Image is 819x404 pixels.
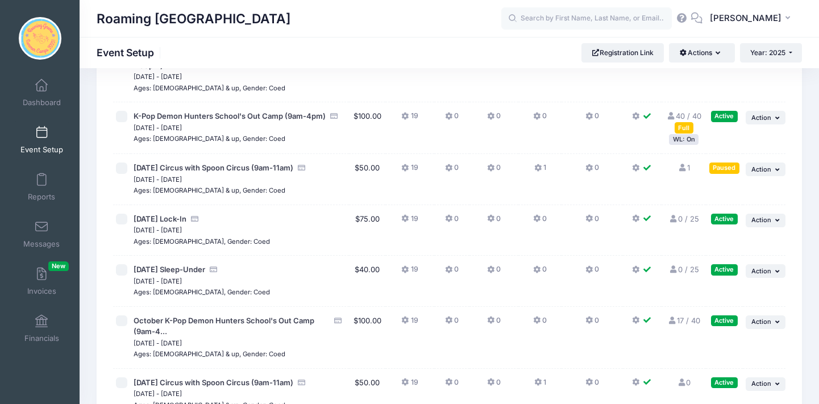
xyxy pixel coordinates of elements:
[746,111,785,124] button: Action
[48,261,69,271] span: New
[711,111,738,122] div: Active
[401,264,418,281] button: 19
[24,334,59,343] span: Financials
[487,111,501,127] button: 0
[401,377,418,394] button: 19
[134,176,182,184] small: [DATE] - [DATE]
[445,214,459,230] button: 0
[445,111,459,127] button: 0
[297,379,306,386] i: Accepting Credit Card Payments
[487,377,501,394] button: 0
[134,339,182,347] small: [DATE] - [DATE]
[487,214,501,230] button: 0
[401,315,418,332] button: 19
[669,43,734,63] button: Actions
[677,378,691,387] a: 0
[209,266,218,273] i: Accepting Credit Card Payments
[585,111,599,127] button: 0
[581,43,664,63] a: Registration Link
[134,49,306,70] span: Intro to Stage Management Workshop (11:30am-1:30pm)
[746,377,785,391] button: Action
[702,6,802,32] button: [PERSON_NAME]
[23,239,60,249] span: Messages
[349,102,385,154] td: $100.00
[349,256,385,307] td: $40.00
[534,377,546,394] button: 1
[349,205,385,256] td: $75.00
[333,317,342,324] i: Accepting Credit Card Payments
[134,238,270,245] small: Ages: [DEMOGRAPHIC_DATA], Gender: Coed
[134,186,285,194] small: Ages: [DEMOGRAPHIC_DATA] & up, Gender: Coed
[401,214,418,230] button: 19
[19,17,61,60] img: Roaming Gnome Theatre
[585,264,599,281] button: 0
[15,73,69,113] a: Dashboard
[445,315,459,332] button: 0
[134,277,182,285] small: [DATE] - [DATE]
[190,215,199,223] i: Accepting Credit Card Payments
[134,214,186,223] span: [DATE] Lock-In
[15,120,69,160] a: Event Setup
[675,122,693,133] div: Full
[134,390,182,398] small: [DATE] - [DATE]
[668,265,699,274] a: 0 / 25
[134,124,182,132] small: [DATE] - [DATE]
[28,192,55,202] span: Reports
[349,307,385,369] td: $100.00
[711,315,738,326] div: Active
[134,288,270,296] small: Ages: [DEMOGRAPHIC_DATA], Gender: Coed
[677,163,689,172] a: 1
[751,380,771,388] span: Action
[15,167,69,207] a: Reports
[330,113,339,120] i: Accepting Credit Card Payments
[669,134,699,145] div: WL: On
[533,264,547,281] button: 0
[15,261,69,301] a: InvoicesNew
[668,214,699,223] a: 0 / 25
[134,73,182,81] small: [DATE] - [DATE]
[15,214,69,254] a: Messages
[445,264,459,281] button: 0
[349,40,385,102] td: $25.00
[134,226,182,234] small: [DATE] - [DATE]
[134,350,285,358] small: Ages: [DEMOGRAPHIC_DATA] & up, Gender: Coed
[711,377,738,388] div: Active
[751,216,771,224] span: Action
[585,163,599,179] button: 0
[134,163,293,172] span: [DATE] Circus with Spoon Circus (9am-11am)
[501,7,672,30] input: Search by First Name, Last Name, or Email...
[585,315,599,332] button: 0
[134,378,293,387] span: [DATE] Circus with Spoon Circus (9am-11am)
[134,316,314,336] span: October K-Pop Demon Hunters School's Out Camp (9am-4...
[97,6,290,32] h1: Roaming [GEOGRAPHIC_DATA]
[533,214,547,230] button: 0
[746,214,785,227] button: Action
[751,318,771,326] span: Action
[667,316,700,325] a: 17 / 40
[27,286,56,296] span: Invoices
[751,165,771,173] span: Action
[445,163,459,179] button: 0
[711,214,738,224] div: Active
[750,48,785,57] span: Year: 2025
[666,111,701,132] a: 40 / 40 Full
[746,315,785,329] button: Action
[533,111,547,127] button: 0
[585,214,599,230] button: 0
[487,163,501,179] button: 0
[487,264,501,281] button: 0
[15,309,69,348] a: Financials
[711,264,738,275] div: Active
[746,264,785,278] button: Action
[20,145,63,155] span: Event Setup
[134,135,285,143] small: Ages: [DEMOGRAPHIC_DATA] & up, Gender: Coed
[710,12,781,24] span: [PERSON_NAME]
[534,163,546,179] button: 1
[709,163,739,173] div: Paused
[533,315,547,332] button: 0
[740,43,802,63] button: Year: 2025
[585,377,599,394] button: 0
[97,47,164,59] h1: Event Setup
[349,154,385,205] td: $50.00
[746,163,785,176] button: Action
